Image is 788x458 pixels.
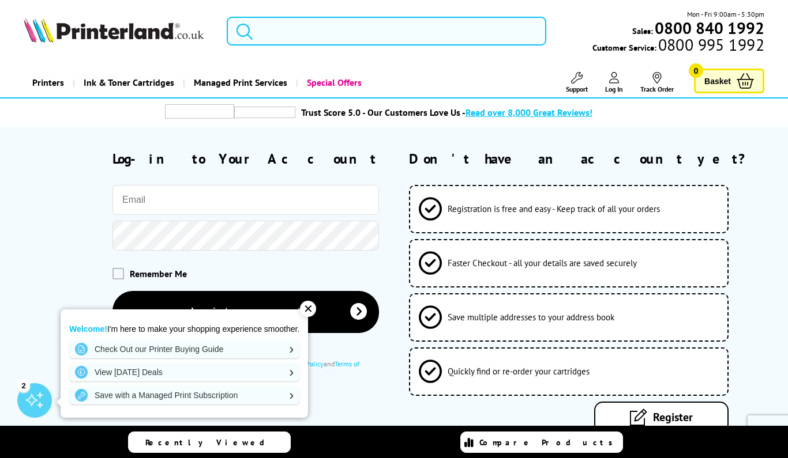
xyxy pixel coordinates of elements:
h2: Log-in to Your Account [112,150,379,168]
span: Compare Products [479,437,619,448]
span: Basket [704,73,731,89]
img: trustpilot rating [234,107,295,118]
span: Faster Checkout - all your details are saved securely [448,258,637,268]
img: Printerland Logo [24,17,204,43]
span: Remember Me [130,268,187,279]
a: Track Order [640,72,674,93]
span: Sales: [632,25,653,36]
a: Managed Print Services [183,68,296,97]
a: View [DATE] Deals [69,363,299,381]
b: 0800 840 1992 [655,17,764,39]
span: Customer Service: [592,39,764,53]
span: Registration is free and easy - Keep track of all your orders [448,203,660,214]
span: Register [653,410,693,425]
a: Log In [605,72,623,93]
img: trustpilot rating [165,104,234,119]
a: Printers [24,68,73,97]
span: Recently Viewed [145,437,276,448]
a: Recently Viewed [128,431,291,453]
span: Ink & Toner Cartridges [84,68,174,97]
div: ✕ [300,301,316,317]
span: Log In [605,85,623,93]
a: Special Offers [296,68,370,97]
a: Trust Score 5.0 - Our Customers Love Us -Read over 8,000 Great Reviews! [301,107,592,118]
input: Email [112,185,379,215]
a: Check Out our Printer Buying Guide [69,340,299,358]
a: Ink & Toner Cartridges [73,68,183,97]
span: Support [566,85,588,93]
a: Compare Products [460,431,623,453]
a: Save with a Managed Print Subscription [69,386,299,404]
a: Support [566,72,588,93]
span: 0800 995 1992 [656,39,764,50]
span: Save multiple addresses to your address book [448,312,614,323]
p: I'm here to make your shopping experience smoother. [69,324,299,334]
span: 0 [689,63,703,78]
button: Log-in to your account [112,291,379,333]
div: 2 [17,379,30,392]
strong: Welcome! [69,324,107,334]
a: Basket 0 [694,69,764,93]
span: Mon - Fri 9:00am - 5:30pm [687,9,764,20]
a: Register [594,402,729,433]
h2: Don't have an account yet? [409,150,764,168]
span: Quickly find or re-order your cartridges [448,366,590,377]
a: 0800 840 1992 [653,22,764,33]
span: Read over 8,000 Great Reviews! [466,107,592,118]
a: Printerland Logo [24,17,212,45]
